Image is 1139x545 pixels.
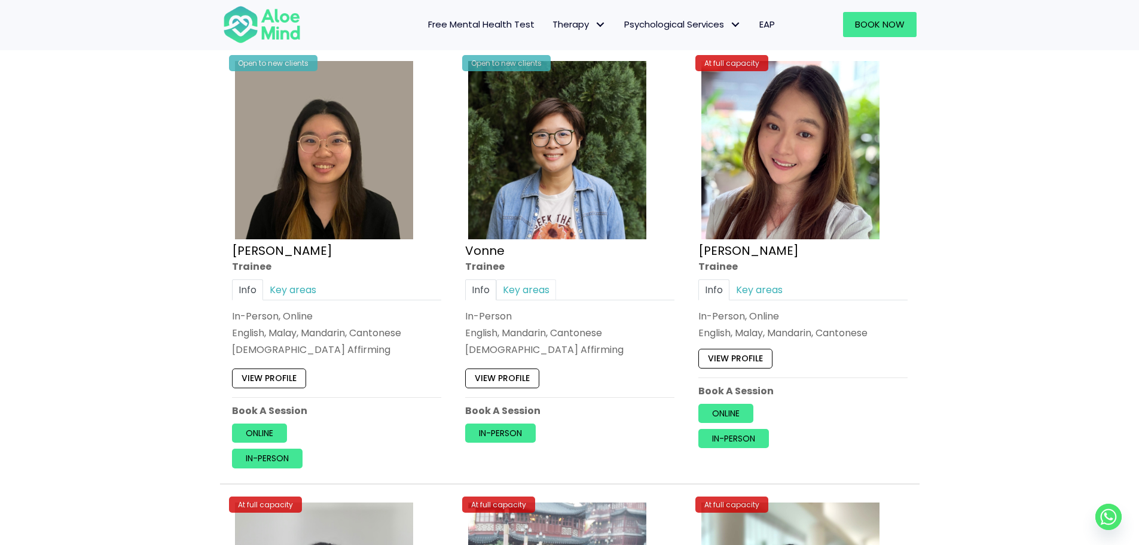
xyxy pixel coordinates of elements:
[232,343,441,357] div: [DEMOGRAPHIC_DATA] Affirming
[232,260,441,273] div: Trainee
[232,449,303,468] a: In-person
[468,61,646,239] img: Vonne Trainee
[729,279,789,300] a: Key areas
[465,404,674,418] p: Book A Session
[855,18,905,31] span: Book Now
[232,369,306,388] a: View profile
[698,404,753,423] a: Online
[759,18,775,31] span: EAP
[624,18,741,31] span: Psychological Services
[465,369,539,388] a: View profile
[592,16,609,34] span: Therapy: submenu
[698,349,772,369] a: View profile
[263,279,323,300] a: Key areas
[698,429,769,448] a: In-person
[232,326,441,340] p: English, Malay, Mandarin, Cantonese
[462,497,535,513] div: At full capacity
[698,384,908,398] p: Book A Session
[698,260,908,273] div: Trainee
[843,12,917,37] a: Book Now
[229,55,317,71] div: Open to new clients
[419,12,543,37] a: Free Mental Health Test
[465,326,674,340] p: English, Mandarin, Cantonese
[232,424,287,443] a: Online
[465,343,674,357] div: [DEMOGRAPHIC_DATA] Affirming
[615,12,750,37] a: Psychological ServicesPsychological Services: submenu
[701,61,880,239] img: hoong yee trainee
[465,424,536,443] a: In-person
[428,18,535,31] span: Free Mental Health Test
[232,242,332,259] a: [PERSON_NAME]
[698,242,799,259] a: [PERSON_NAME]
[698,309,908,323] div: In-Person, Online
[727,16,744,34] span: Psychological Services: submenu
[496,279,556,300] a: Key areas
[750,12,784,37] a: EAP
[698,279,729,300] a: Info
[223,5,301,44] img: Aloe mind Logo
[235,61,413,239] img: Profile – Xin Yi
[316,12,784,37] nav: Menu
[543,12,615,37] a: TherapyTherapy: submenu
[465,279,496,300] a: Info
[552,18,606,31] span: Therapy
[232,404,441,418] p: Book A Session
[465,242,505,259] a: Vonne
[465,309,674,323] div: In-Person
[1095,504,1122,530] a: Whatsapp
[232,309,441,323] div: In-Person, Online
[462,55,551,71] div: Open to new clients
[698,326,908,340] p: English, Malay, Mandarin, Cantonese
[465,260,674,273] div: Trainee
[229,497,302,513] div: At full capacity
[695,497,768,513] div: At full capacity
[695,55,768,71] div: At full capacity
[232,279,263,300] a: Info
